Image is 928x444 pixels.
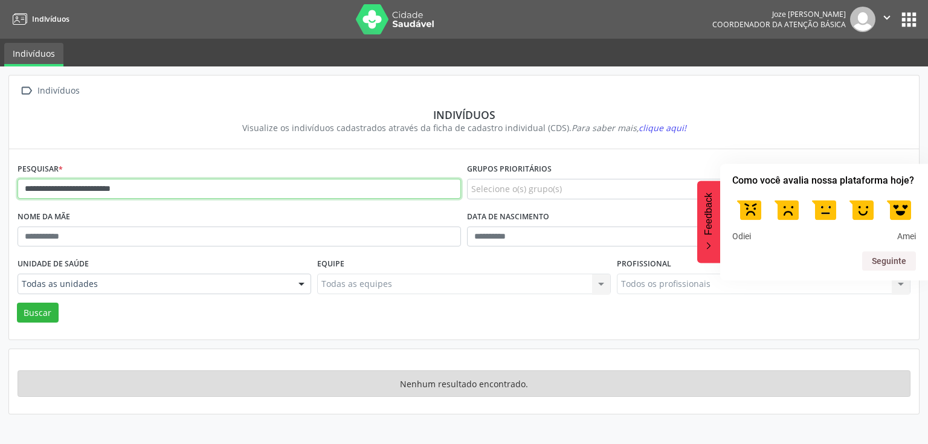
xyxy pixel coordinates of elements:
div: Indivíduos [35,82,82,100]
div: Joze [PERSON_NAME] [712,9,846,19]
label: Unidade de saúde [18,255,89,274]
span: Selecione o(s) grupo(s) [471,182,562,195]
label: Profissional [617,255,671,274]
a: Indivíduos [4,43,63,66]
span: clique aqui! [639,122,686,134]
label: Data de nascimento [467,208,549,227]
a: Indivíduos [8,9,69,29]
a:  Indivíduos [18,82,82,100]
div: Nenhum resultado encontrado. [18,370,910,397]
span: Coordenador da Atenção Básica [712,19,846,30]
span: Todas as unidades [22,278,286,290]
div: Indivíduos [26,108,902,121]
div: Visualize os indivíduos cadastrados através da ficha de cadastro individual (CDS). [26,121,902,134]
i: Para saber mais, [572,122,686,134]
label: Equipe [317,255,344,274]
span: Indivíduos [32,14,69,24]
h2: Como você avalia nossa plataforma hoje? Select an option from 1 to 5, with 1 being Odiei and 5 be... [732,173,916,188]
span: Feedback [703,193,714,235]
i:  [880,11,894,24]
span: Amei [897,231,916,242]
button: Buscar [17,303,59,323]
div: Como você avalia nossa plataforma hoje? Select an option from 1 to 5, with 1 being Odiei and 5 be... [720,164,928,281]
button: apps [898,9,920,30]
button:  [875,7,898,32]
img: img [850,7,875,32]
button: Feedback - Ocultar pesquisa [697,181,720,263]
button: Próxima pergunta [862,251,916,271]
i:  [18,82,35,100]
label: Grupos prioritários [467,160,552,179]
span: Odiei [732,231,751,242]
label: Pesquisar [18,160,63,179]
div: Como você avalia nossa plataforma hoje? Select an option from 1 to 5, with 1 being Odiei and 5 be... [732,193,916,242]
label: Nome da mãe [18,208,70,227]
